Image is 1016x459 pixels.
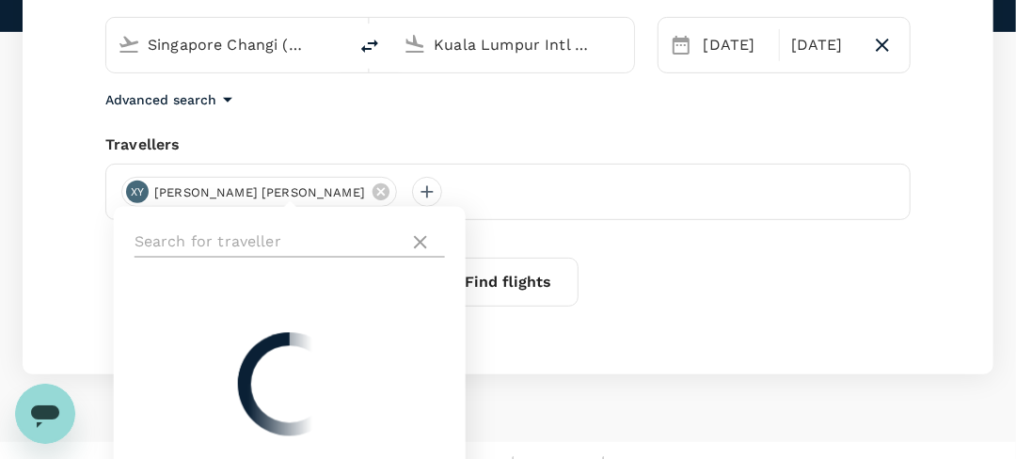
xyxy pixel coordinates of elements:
[148,30,308,59] input: Depart from
[15,384,75,444] iframe: Button to launch messaging window
[437,258,579,307] button: Find flights
[143,183,376,202] span: [PERSON_NAME] [PERSON_NAME]
[135,228,402,258] input: Search for traveller
[784,26,863,64] div: [DATE]
[126,181,149,203] div: XY
[347,24,392,69] button: delete
[105,134,911,156] div: Travellers
[696,26,775,64] div: [DATE]
[434,30,594,59] input: Going to
[334,42,338,46] button: Open
[105,90,216,109] p: Advanced search
[621,42,625,46] button: Open
[121,177,397,207] div: XY[PERSON_NAME] [PERSON_NAME]
[105,88,239,111] button: Advanced search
